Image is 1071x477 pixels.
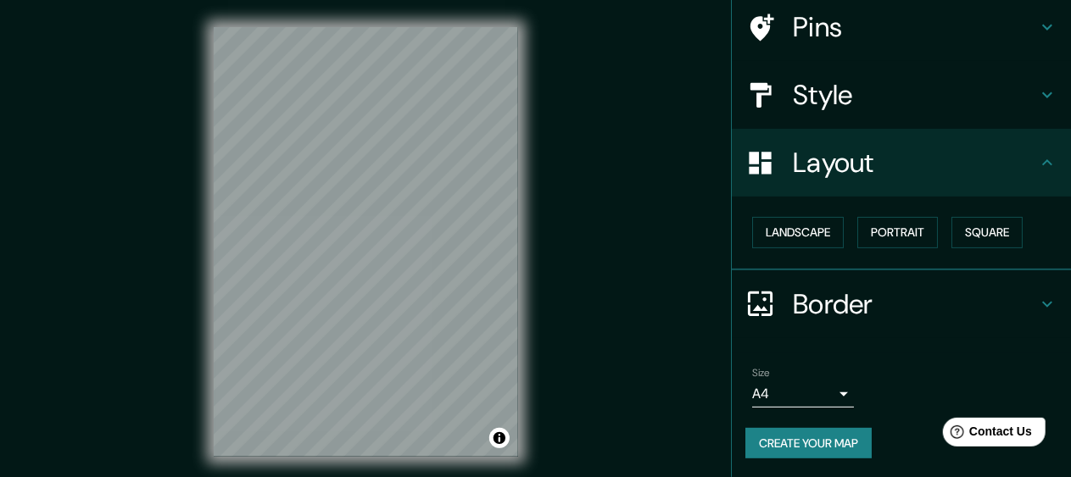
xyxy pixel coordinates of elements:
h4: Pins [793,10,1037,44]
div: Layout [732,129,1071,197]
button: Portrait [857,217,938,248]
canvas: Map [214,27,518,457]
button: Landscape [752,217,844,248]
div: Style [732,61,1071,129]
h4: Layout [793,146,1037,180]
label: Size [752,365,770,380]
h4: Border [793,287,1037,321]
iframe: Help widget launcher [920,411,1052,458]
button: Square [951,217,1023,248]
h4: Style [793,78,1037,112]
div: A4 [752,380,854,408]
button: Create your map [745,428,872,459]
div: Border [732,270,1071,338]
button: Toggle attribution [489,428,510,448]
